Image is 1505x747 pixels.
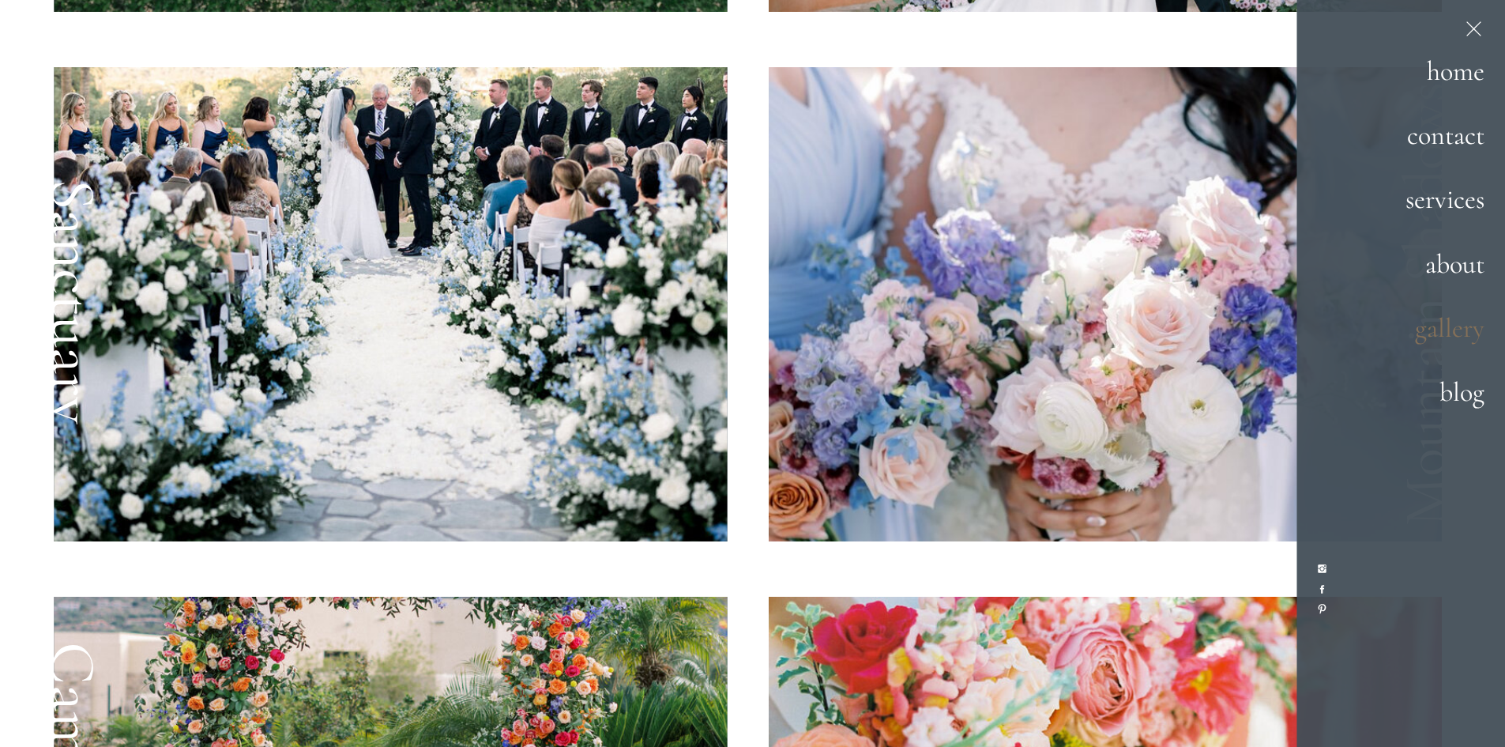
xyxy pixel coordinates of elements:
a: home [1374,51,1484,93]
a: contact [1374,115,1484,157]
a: services [1374,179,1484,221]
button: Subscribe [433,47,532,84]
a: blog [1304,372,1484,414]
h1: Sanctuary [55,65,119,538]
a: about [1361,243,1484,286]
a: gallery [1376,307,1484,350]
span: Subscribe [450,61,515,70]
